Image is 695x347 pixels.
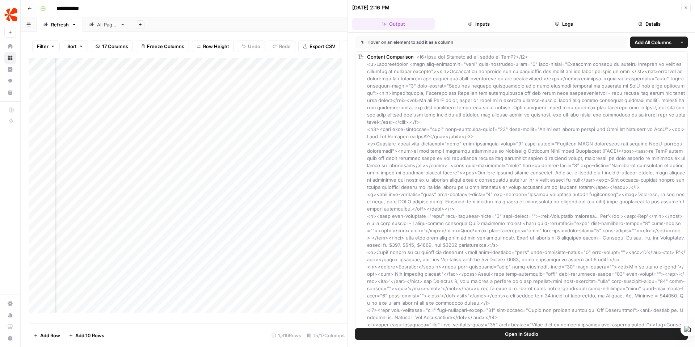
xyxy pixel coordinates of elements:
[630,37,676,48] button: Add All Columns
[4,8,17,21] img: ChargebeeOps Logo
[63,41,88,52] button: Sort
[635,39,671,46] span: Add All Columns
[298,41,340,52] button: Export CSV
[4,6,16,24] button: Workspace: ChargebeeOps
[4,298,16,309] a: Settings
[29,330,64,341] button: Add Row
[102,43,128,50] span: 17 Columns
[269,330,304,341] div: 1,310 Rows
[83,17,131,32] a: All Pages
[4,75,16,87] a: Opportunities
[438,18,520,30] button: Inputs
[37,43,49,50] span: Filter
[64,330,109,341] button: Add 10 Rows
[352,18,435,30] button: Output
[352,4,389,11] div: [DATE] 2:16 PM
[523,18,606,30] button: Logs
[75,332,104,339] span: Add 10 Rows
[147,43,184,50] span: Freeze Columns
[367,54,414,60] span: Content Comparison
[304,330,347,341] div: 15/17 Columns
[136,41,189,52] button: Freeze Columns
[4,41,16,52] a: Home
[203,43,229,50] span: Row Height
[32,41,60,52] button: Filter
[355,328,688,340] button: Open In Studio
[4,309,16,321] a: Usage
[97,21,117,28] div: All Pages
[237,41,265,52] button: Undo
[67,43,77,50] span: Sort
[192,41,234,52] button: Row Height
[4,333,16,344] button: Help + Support
[4,52,16,64] a: Browse
[608,18,691,30] button: Details
[37,17,83,32] a: Refresh
[4,321,16,333] a: Learning Hub
[4,87,16,98] a: Your Data
[361,39,537,46] div: Hover on an element to add it as a column
[40,332,60,339] span: Add Row
[279,43,291,50] span: Redo
[248,43,260,50] span: Undo
[309,43,335,50] span: Export CSV
[505,330,538,338] span: Open In Studio
[268,41,295,52] button: Redo
[51,21,69,28] div: Refresh
[4,64,16,75] a: Insights
[91,41,133,52] button: 17 Columns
